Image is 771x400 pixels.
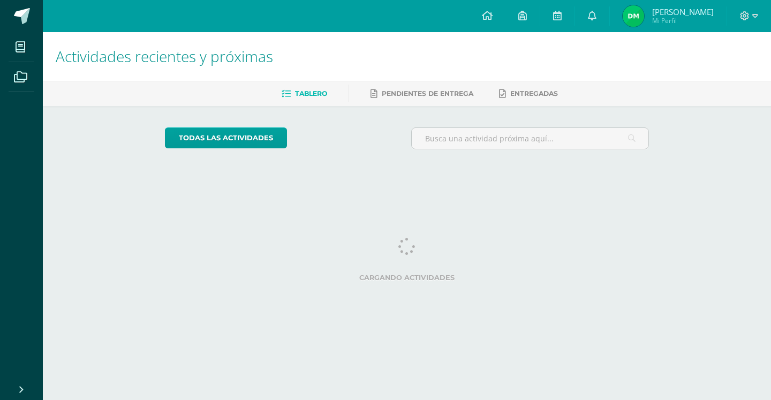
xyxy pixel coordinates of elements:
span: Tablero [295,89,327,97]
span: Actividades recientes y próximas [56,46,273,66]
a: todas las Actividades [165,127,287,148]
img: c74af36382fc2df7ce73446890617417.png [623,5,644,27]
span: [PERSON_NAME] [652,6,714,17]
a: Tablero [282,85,327,102]
span: Mi Perfil [652,16,714,25]
label: Cargando actividades [165,274,649,282]
span: Entregadas [510,89,558,97]
a: Pendientes de entrega [371,85,473,102]
a: Entregadas [499,85,558,102]
span: Pendientes de entrega [382,89,473,97]
input: Busca una actividad próxima aquí... [412,128,649,149]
